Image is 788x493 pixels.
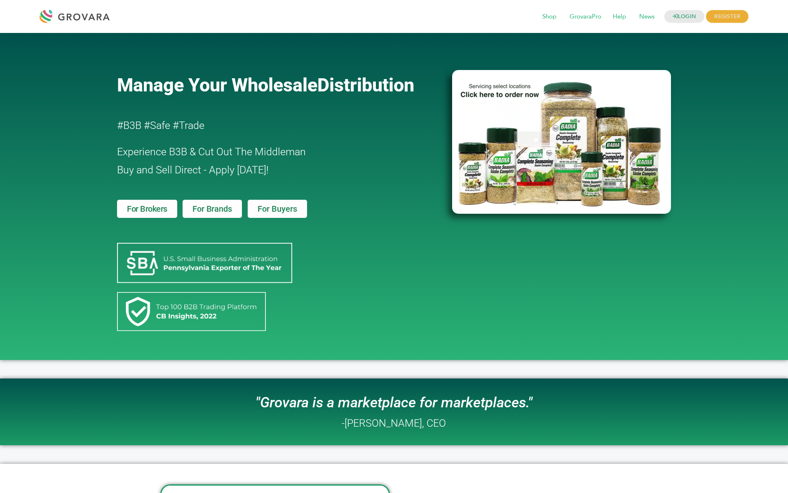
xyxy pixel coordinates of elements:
a: News [633,12,660,21]
span: Experience B3B & Cut Out The Middleman [117,146,306,158]
a: LOGIN [664,10,705,23]
span: For Buyers [258,205,297,213]
h2: -[PERSON_NAME], CEO [342,418,446,428]
a: Help [607,12,632,21]
span: News [633,9,660,25]
i: "Grovara is a marketplace for marketplaces." [256,394,532,411]
a: Shop [537,12,562,21]
span: Buy and Sell Direct - Apply [DATE]! [117,164,269,176]
span: Distribution [317,74,414,96]
a: Manage Your WholesaleDistribution [117,74,439,96]
a: For Buyers [248,200,307,218]
span: Manage Your Wholesale [117,74,317,96]
h2: #B3B #Safe #Trade [117,117,405,135]
span: For Brands [192,205,232,213]
a: GrovaraPro [564,12,607,21]
span: Help [607,9,632,25]
a: For Brokers [117,200,177,218]
a: For Brands [183,200,242,218]
span: For Brokers [127,205,167,213]
span: REGISTER [706,10,748,23]
span: Shop [537,9,562,25]
span: GrovaraPro [564,9,607,25]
